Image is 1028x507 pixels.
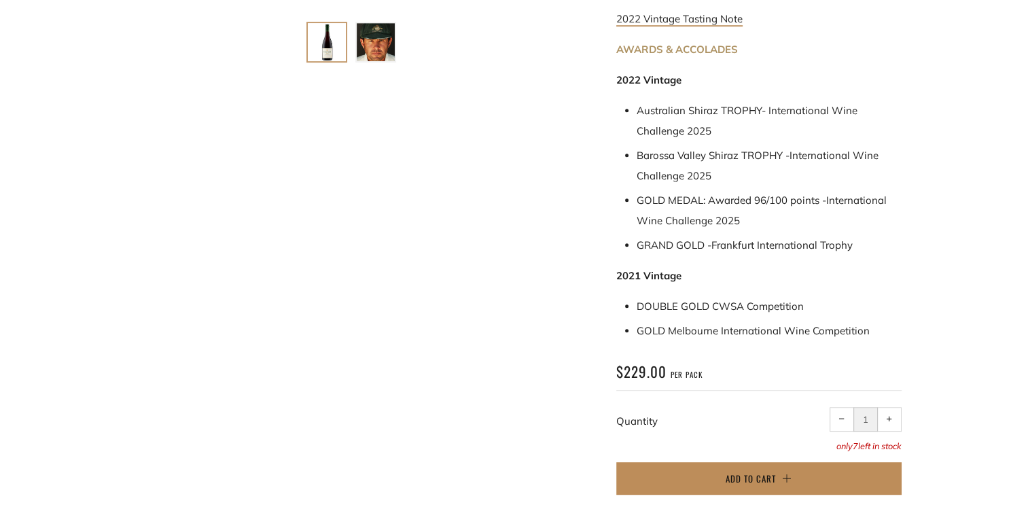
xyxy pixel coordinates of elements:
p: only left in stock [616,442,902,451]
label: Quantity [616,415,658,427]
a: 2022 Vintage Tasting Note [616,12,743,27]
span: Add to Cart [726,472,776,485]
input: quantity [853,407,878,432]
button: Add to Cart [616,462,902,495]
span: Frankfurt International Trophy [711,239,853,251]
span: CWSA Competition [712,300,804,313]
span: per pack [671,370,703,380]
span: 7 [853,440,858,451]
img: Load image into Gallery viewer, Ponting Milestone &#39;127&#39; Barossa Shiraz 2022 [308,23,346,61]
span: GOLD [637,324,665,337]
span: Melbourne International Wine Competition [668,324,870,337]
strong: 2021 Vintage [616,269,681,282]
span: − [838,416,845,422]
span: GRAND GOLD - [637,239,711,251]
span: + [886,416,892,422]
span: DOUBLE GOLD [637,300,709,313]
span: Barossa Valley Shiraz TROPHY - [637,149,790,162]
strong: AWARDS & ACCOLADES [616,43,738,56]
strong: 2022 Vintage [616,73,681,86]
span: GOLD MEDAL: Awarded 96/100 points - International Wine Challenge 2025 [637,194,887,227]
span: $229.00 [616,361,667,382]
span: Australian Shiraz TROPHY [637,104,762,117]
img: Load image into Gallery viewer, Ponting Milestone &#39;127&#39; Barossa Shiraz 2022 [357,23,395,61]
button: Load image into Gallery viewer, Ponting Milestone &#39;127&#39; Barossa Shiraz 2022 [306,22,347,63]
